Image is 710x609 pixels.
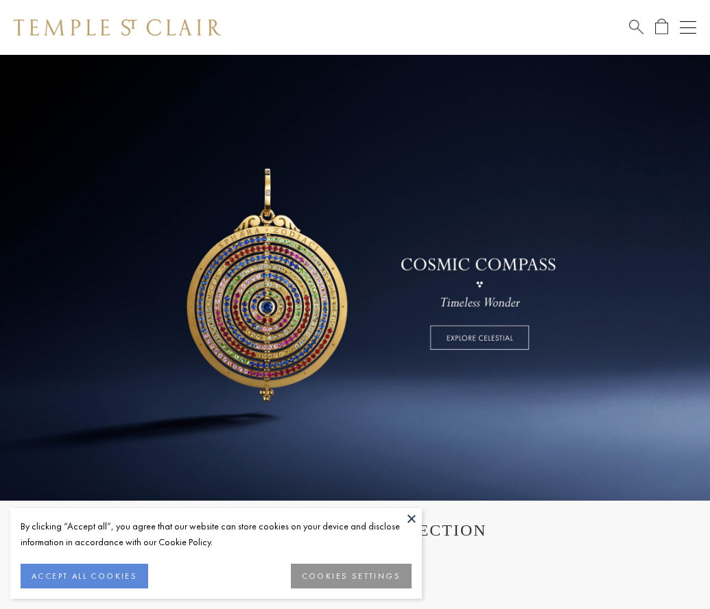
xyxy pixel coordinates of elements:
a: Open Shopping Bag [655,19,668,36]
div: By clicking “Accept all”, you agree that our website can store cookies on your device and disclos... [21,518,412,550]
a: Search [629,19,643,36]
button: ACCEPT ALL COOKIES [21,564,148,588]
button: Open navigation [680,19,696,36]
img: Temple St. Clair [14,19,221,36]
button: COOKIES SETTINGS [291,564,412,588]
